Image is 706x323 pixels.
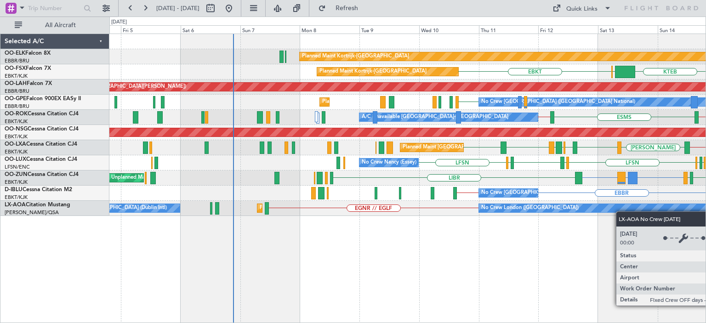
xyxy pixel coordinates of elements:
[5,187,72,193] a: D-IBLUCessna Citation M2
[314,1,369,16] button: Refresh
[5,126,28,132] span: OO-NSG
[319,65,427,79] div: Planned Maint Kortrijk-[GEOGRAPHIC_DATA]
[10,18,100,33] button: All Aircraft
[28,1,81,15] input: Trip Number
[5,133,28,140] a: EBKT/KJK
[121,25,181,34] div: Fri 5
[5,66,26,71] span: OO-FSX
[566,5,598,14] div: Quick Links
[156,4,199,12] span: [DATE] - [DATE]
[5,81,27,86] span: OO-LAH
[63,201,167,215] div: No Crew [GEOGRAPHIC_DATA] (Dublin Intl)
[5,157,77,162] a: OO-LUXCessna Citation CJ4
[538,25,598,34] div: Fri 12
[359,25,419,34] div: Tue 9
[5,172,28,177] span: OO-ZUN
[5,57,29,64] a: EBBR/BRU
[5,194,28,201] a: EBKT/KJK
[24,22,97,28] span: All Aircraft
[362,110,508,124] div: A/C Unavailable [GEOGRAPHIC_DATA]-[GEOGRAPHIC_DATA]
[5,202,70,208] a: LX-AOACitation Mustang
[5,172,79,177] a: OO-ZUNCessna Citation CJ4
[5,103,29,110] a: EBBR/BRU
[5,96,26,102] span: OO-GPE
[181,25,240,34] div: Sat 6
[302,50,409,63] div: Planned Maint Kortrijk-[GEOGRAPHIC_DATA]
[419,25,479,34] div: Wed 10
[481,186,635,200] div: No Crew [GEOGRAPHIC_DATA] ([GEOGRAPHIC_DATA] National)
[5,88,29,95] a: EBBR/BRU
[300,25,359,34] div: Mon 8
[5,202,26,208] span: LX-AOA
[5,157,26,162] span: OO-LUX
[5,111,79,117] a: OO-ROKCessna Citation CJ4
[598,25,658,34] div: Sat 13
[362,156,416,170] div: No Crew Nancy (Essey)
[5,148,28,155] a: EBKT/KJK
[548,1,616,16] button: Quick Links
[5,96,81,102] a: OO-GPEFalcon 900EX EASy II
[111,18,127,26] div: [DATE]
[5,164,30,170] a: LFSN/ENC
[5,179,28,186] a: EBKT/KJK
[5,51,51,56] a: OO-ELKFalcon 8X
[481,95,635,109] div: No Crew [GEOGRAPHIC_DATA] ([GEOGRAPHIC_DATA] National)
[481,201,579,215] div: No Crew London ([GEOGRAPHIC_DATA])
[5,142,26,147] span: OO-LXA
[403,141,569,154] div: Planned Maint [GEOGRAPHIC_DATA] ([GEOGRAPHIC_DATA] National)
[322,95,489,109] div: Planned Maint [GEOGRAPHIC_DATA] ([GEOGRAPHIC_DATA] National)
[5,187,23,193] span: D-IBLU
[5,73,28,79] a: EBKT/KJK
[328,5,366,11] span: Refresh
[5,111,28,117] span: OO-ROK
[111,171,262,185] div: Unplanned Maint [GEOGRAPHIC_DATA] ([GEOGRAPHIC_DATA])
[5,126,79,132] a: OO-NSGCessna Citation CJ4
[5,209,59,216] a: [PERSON_NAME]/QSA
[260,201,404,215] div: Planned Maint [GEOGRAPHIC_DATA] ([GEOGRAPHIC_DATA])
[5,66,51,71] a: OO-FSXFalcon 7X
[240,25,300,34] div: Sun 7
[5,81,52,86] a: OO-LAHFalcon 7X
[5,118,28,125] a: EBKT/KJK
[5,142,77,147] a: OO-LXACessna Citation CJ4
[5,51,25,56] span: OO-ELK
[479,25,539,34] div: Thu 11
